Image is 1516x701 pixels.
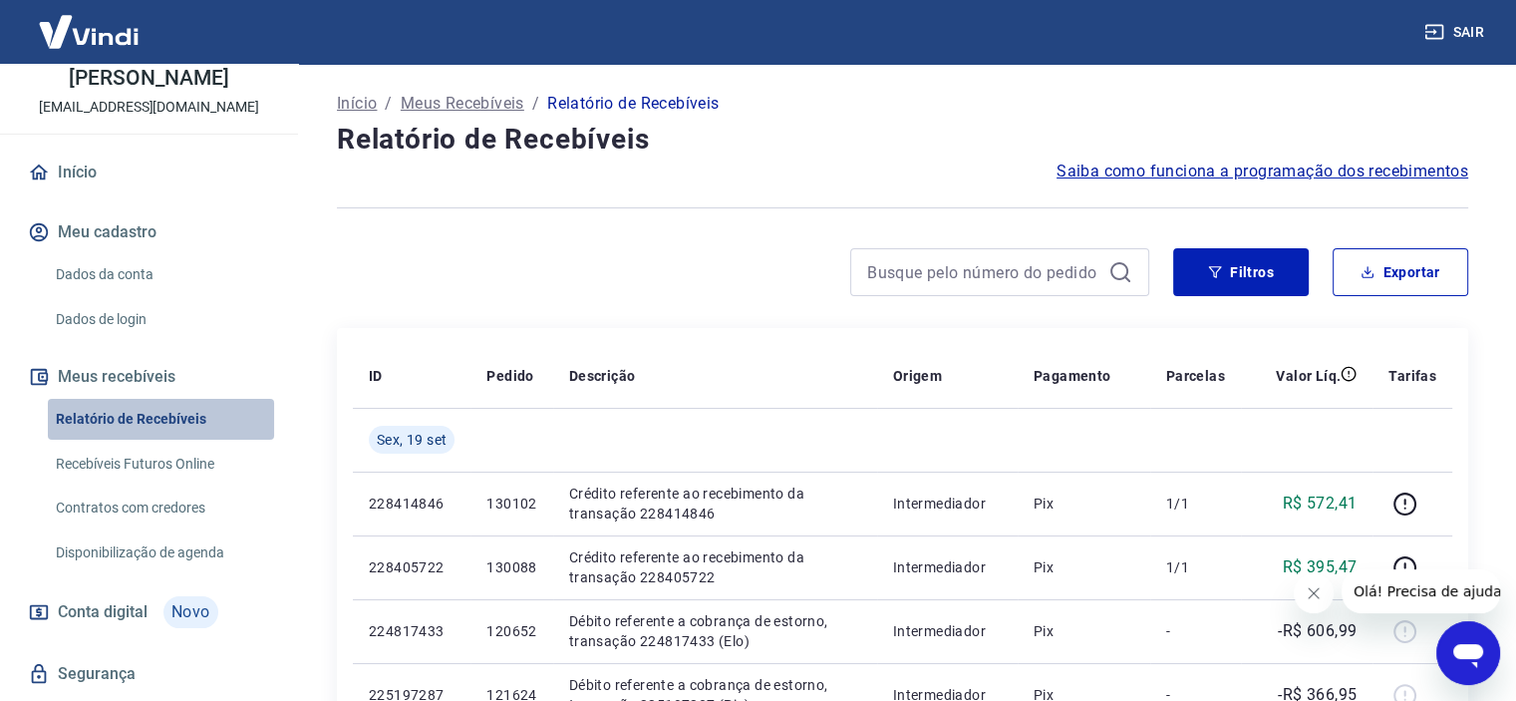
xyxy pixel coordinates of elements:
[486,621,536,641] p: 120652
[893,557,1002,577] p: Intermediador
[24,588,274,636] a: Conta digitalNovo
[48,532,274,573] a: Disponibilização de agenda
[1034,621,1134,641] p: Pix
[24,151,274,194] a: Início
[1283,555,1358,579] p: R$ 395,47
[48,488,274,528] a: Contratos com credores
[569,484,861,524] p: Crédito referente ao recebimento da transação 228414846
[893,494,1002,514] p: Intermediador
[569,547,861,587] p: Crédito referente ao recebimento da transação 228405722
[1294,573,1334,613] iframe: Fechar mensagem
[48,299,274,340] a: Dados de login
[24,1,153,62] img: Vindi
[337,92,377,116] a: Início
[48,444,274,485] a: Recebíveis Futuros Online
[58,598,148,626] span: Conta digital
[369,494,455,514] p: 228414846
[1420,14,1492,51] button: Sair
[1276,366,1341,386] p: Valor Líq.
[401,92,524,116] a: Meus Recebíveis
[1342,569,1500,613] iframe: Mensagem da empresa
[1166,494,1225,514] p: 1/1
[1034,557,1134,577] p: Pix
[385,92,392,116] p: /
[163,596,218,628] span: Novo
[1034,494,1134,514] p: Pix
[369,621,455,641] p: 224817433
[1166,366,1225,386] p: Parcelas
[547,92,719,116] p: Relatório de Recebíveis
[1166,621,1225,641] p: -
[1278,619,1357,643] p: -R$ 606,99
[569,366,636,386] p: Descrição
[369,366,383,386] p: ID
[1173,248,1309,296] button: Filtros
[486,557,536,577] p: 130088
[12,14,167,30] span: Olá! Precisa de ajuda?
[867,257,1100,287] input: Busque pelo número do pedido
[39,97,259,118] p: [EMAIL_ADDRESS][DOMAIN_NAME]
[69,68,228,89] p: [PERSON_NAME]
[24,355,274,399] button: Meus recebíveis
[48,399,274,440] a: Relatório de Recebíveis
[532,92,539,116] p: /
[369,557,455,577] p: 228405722
[1166,557,1225,577] p: 1/1
[1436,621,1500,685] iframe: Botão para abrir a janela de mensagens
[486,366,533,386] p: Pedido
[377,430,447,450] span: Sex, 19 set
[893,366,942,386] p: Origem
[24,652,274,696] a: Segurança
[893,621,1002,641] p: Intermediador
[337,120,1468,160] h4: Relatório de Recebíveis
[1333,248,1468,296] button: Exportar
[1034,366,1111,386] p: Pagamento
[1388,366,1436,386] p: Tarifas
[1057,160,1468,183] a: Saiba como funciona a programação dos recebimentos
[486,494,536,514] p: 130102
[569,611,861,651] p: Débito referente a cobrança de estorno, transação 224817433 (Elo)
[1283,492,1358,516] p: R$ 572,41
[48,254,274,295] a: Dados da conta
[24,210,274,254] button: Meu cadastro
